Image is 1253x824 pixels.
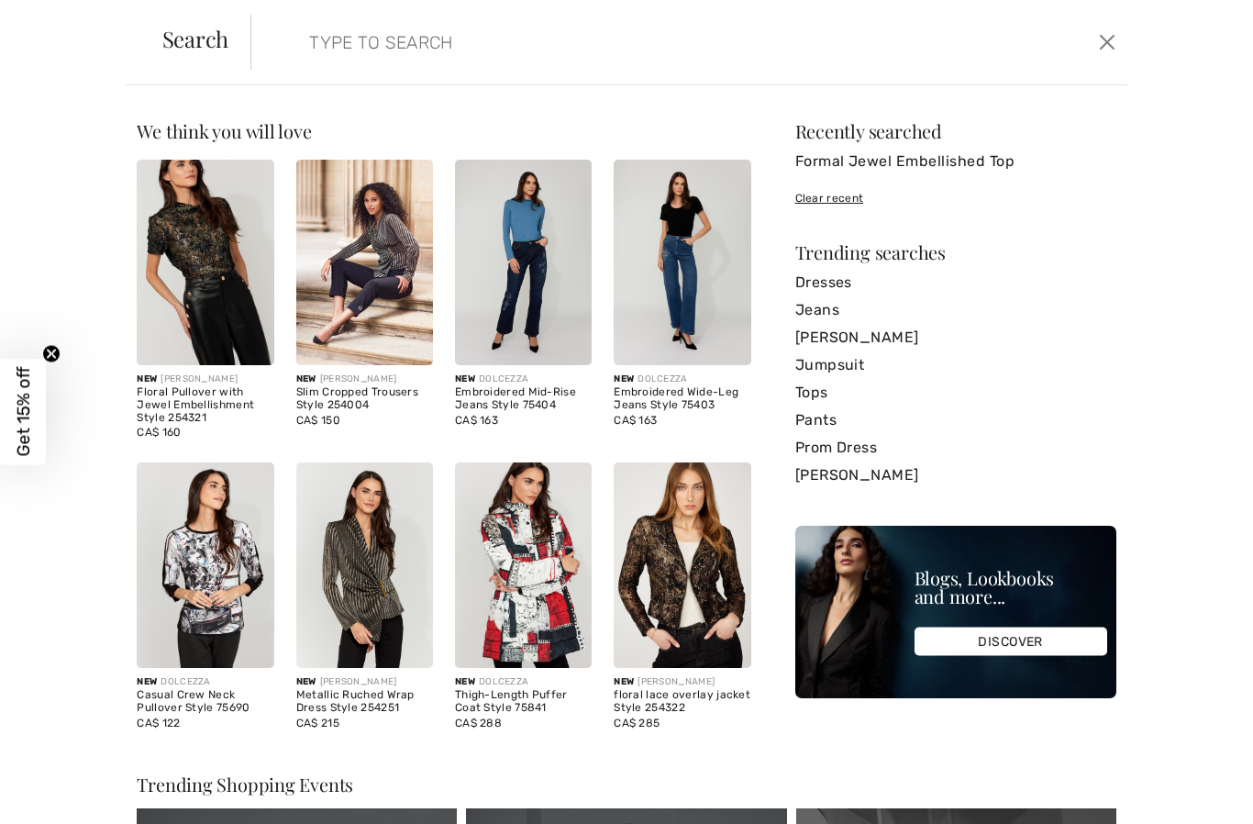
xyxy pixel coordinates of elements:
span: CA$ 122 [137,717,180,729]
img: Thigh-Length Puffer Coat Style 75841. As sample [455,462,592,668]
div: Clear recent [795,190,1116,206]
span: New [137,676,157,687]
div: Thigh-Length Puffer Coat Style 75841 [455,689,592,715]
span: New [455,373,475,384]
img: Embroidered Mid-Rise Jeans Style 75404. As sample [455,160,592,365]
span: CA$ 150 [296,414,340,427]
a: [PERSON_NAME] [795,324,1116,351]
span: CA$ 285 [614,717,660,729]
img: Floral Pullover with Jewel Embellishment Style 254321. Copper/Black [137,160,273,365]
span: New [137,373,157,384]
span: CA$ 288 [455,717,502,729]
div: Slim Cropped Trousers Style 254004 [296,386,433,412]
div: Blogs, Lookbooks and more... [915,569,1107,606]
span: We think you will love [137,118,311,143]
div: Trending searches [795,243,1116,262]
span: CA$ 163 [455,414,498,427]
a: Jumpsuit [795,351,1116,379]
a: Prom Dress [795,434,1116,462]
div: [PERSON_NAME] [296,675,433,689]
input: TYPE TO SEARCH [295,15,893,70]
button: Close teaser [42,345,61,363]
a: Jeans [795,296,1116,324]
img: Blogs, Lookbooks and more... [795,526,1116,698]
img: Slim Cropped Trousers Style 254004. Black [296,160,433,365]
a: Tops [795,379,1116,406]
div: Casual Crew Neck Pullover Style 75690 [137,689,273,715]
a: Formal Jewel Embellished Top [795,148,1116,175]
span: Get 15% off [13,367,34,457]
img: Embroidered Wide-Leg Jeans Style 75403. As sample [614,160,750,365]
div: Embroidered Wide-Leg Jeans Style 75403 [614,386,750,412]
img: Casual Crew Neck Pullover Style 75690. As sample [137,462,273,668]
a: Pants [795,406,1116,434]
span: New [296,373,316,384]
div: Floral Pullover with Jewel Embellishment Style 254321 [137,386,273,424]
div: [PERSON_NAME] [296,373,433,386]
span: New [455,676,475,687]
span: New [614,676,634,687]
div: DOLCEZZA [455,373,592,386]
img: Metallic Ruched Wrap Dress Style 254251. Gold/Black [296,462,433,668]
button: Close [1093,28,1121,57]
a: Dresses [795,269,1116,296]
span: CA$ 163 [614,414,657,427]
a: [PERSON_NAME] [795,462,1116,489]
div: [PERSON_NAME] [137,373,273,386]
span: CA$ 215 [296,717,339,729]
div: Recently searched [795,122,1116,140]
span: CA$ 160 [137,426,181,439]
div: DISCOVER [915,628,1107,656]
span: Search [162,28,229,50]
img: floral lace overlay jacket Style 254322. Copper/Black [614,462,750,668]
div: [PERSON_NAME] [614,675,750,689]
span: New [296,676,316,687]
div: floral lace overlay jacket Style 254322 [614,689,750,715]
div: Trending Shopping Events [137,775,1115,794]
span: New [614,373,634,384]
div: DOLCEZZA [614,373,750,386]
div: DOLCEZZA [455,675,592,689]
div: Embroidered Mid-Rise Jeans Style 75404 [455,386,592,412]
div: Metallic Ruched Wrap Dress Style 254251 [296,689,433,715]
div: DOLCEZZA [137,675,273,689]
